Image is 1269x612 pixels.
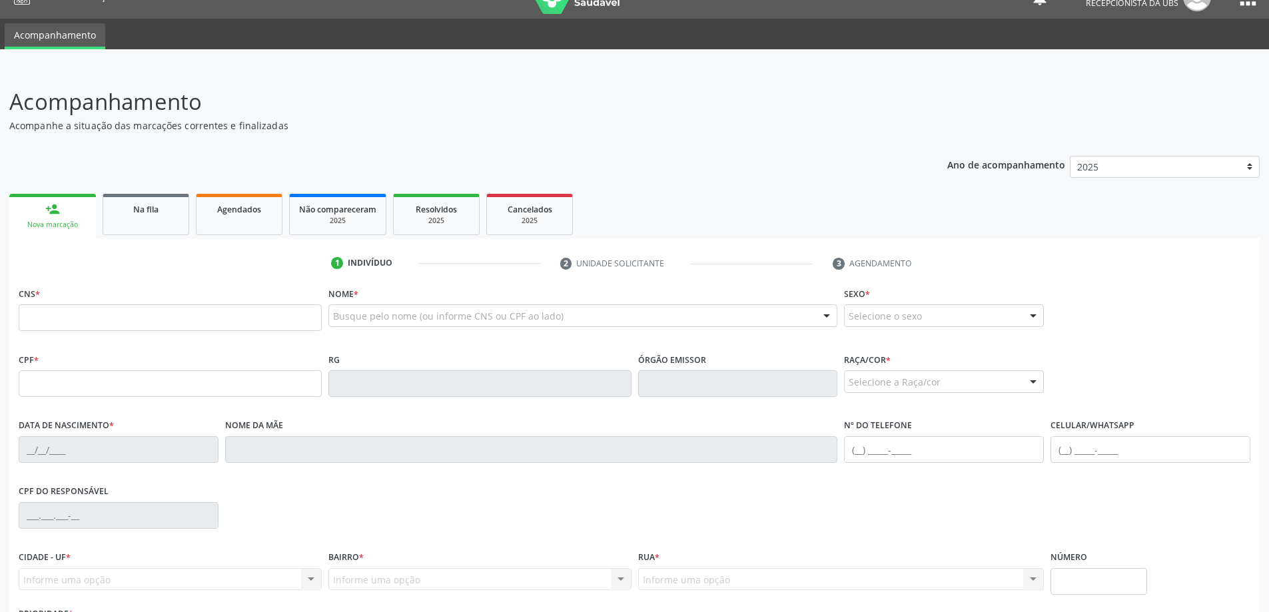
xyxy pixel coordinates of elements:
[331,257,343,269] div: 1
[19,502,218,529] input: ___.___.___-__
[403,216,470,226] div: 2025
[9,119,885,133] p: Acompanhe a situação das marcações correntes e finalizadas
[225,416,283,436] label: Nome da mãe
[947,156,1065,172] p: Ano de acompanhamento
[849,309,922,323] span: Selecione o sexo
[844,284,870,304] label: Sexo
[844,350,891,370] label: Raça/cor
[217,204,261,215] span: Agendados
[1051,547,1087,568] label: Número
[299,216,376,226] div: 2025
[19,547,71,568] label: Cidade - UF
[299,204,376,215] span: Não compareceram
[19,436,218,463] input: __/__/____
[348,257,392,269] div: Indivíduo
[1051,436,1250,463] input: (__) _____-_____
[19,284,40,304] label: CNS
[844,436,1044,463] input: (__) _____-_____
[19,416,114,436] label: Data de nascimento
[638,350,706,370] label: Órgão emissor
[19,220,87,230] div: Nova marcação
[508,204,552,215] span: Cancelados
[638,547,659,568] label: Rua
[328,547,364,568] label: Bairro
[133,204,159,215] span: Na fila
[328,284,358,304] label: Nome
[333,309,564,323] span: Busque pelo nome (ou informe CNS ou CPF ao lado)
[328,350,340,370] label: RG
[496,216,563,226] div: 2025
[9,85,885,119] p: Acompanhamento
[844,416,912,436] label: Nº do Telefone
[5,23,105,49] a: Acompanhamento
[19,350,39,370] label: CPF
[1051,416,1134,436] label: Celular/WhatsApp
[416,204,457,215] span: Resolvidos
[19,481,109,502] label: CPF do responsável
[45,202,60,216] div: person_add
[849,375,941,389] span: Selecione a Raça/cor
